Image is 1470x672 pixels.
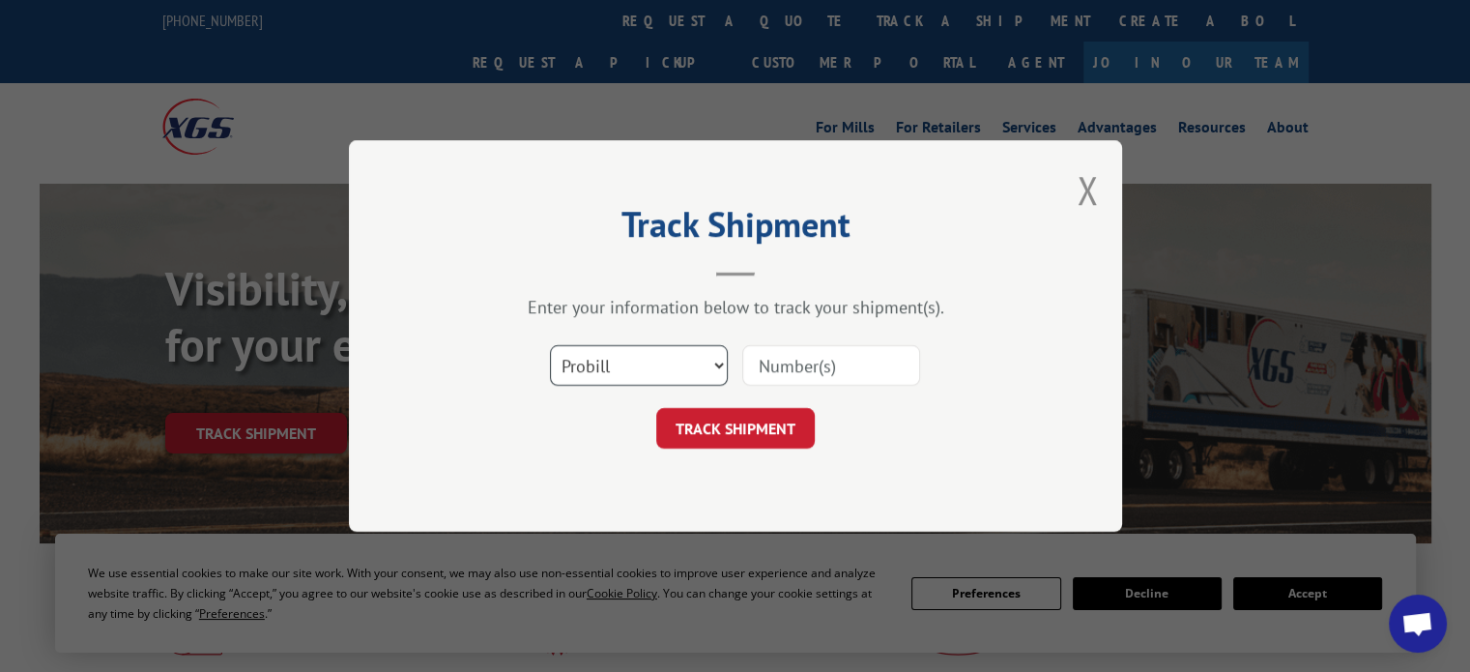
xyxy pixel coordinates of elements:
[1077,164,1098,216] button: Close modal
[446,211,1025,248] h2: Track Shipment
[742,345,920,386] input: Number(s)
[656,408,815,449] button: TRACK SHIPMENT
[446,296,1025,318] div: Enter your information below to track your shipment(s).
[1389,595,1447,653] div: Open chat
